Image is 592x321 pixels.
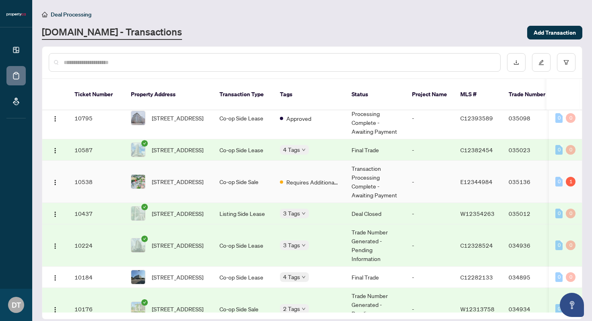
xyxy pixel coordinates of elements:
[502,267,559,288] td: 034895
[152,273,203,282] span: [STREET_ADDRESS]
[557,53,575,72] button: filter
[302,148,306,152] span: down
[555,272,563,282] div: 0
[213,161,273,203] td: Co-op Side Sale
[538,60,544,65] span: edit
[460,114,493,122] span: C12393589
[12,299,21,311] span: DT
[152,241,203,250] span: [STREET_ADDRESS]
[213,79,273,110] th: Transaction Type
[49,271,62,284] button: Logo
[406,267,454,288] td: -
[152,304,203,313] span: [STREET_ADDRESS]
[68,203,124,224] td: 10437
[6,12,26,17] img: logo
[131,238,145,252] img: thumbnail-img
[566,240,575,250] div: 0
[534,26,576,39] span: Add Transaction
[49,143,62,156] button: Logo
[502,97,559,139] td: 035098
[502,139,559,161] td: 035023
[52,243,58,249] img: Logo
[532,53,551,72] button: edit
[460,305,495,313] span: W12313758
[52,179,58,186] img: Logo
[566,209,575,218] div: 0
[68,97,124,139] td: 10795
[513,60,519,65] span: download
[42,25,182,40] a: [DOMAIN_NAME] - Transactions
[302,307,306,311] span: down
[213,139,273,161] td: Co-op Side Lease
[49,175,62,188] button: Logo
[502,203,559,224] td: 035012
[131,111,145,125] img: thumbnail-img
[460,146,493,153] span: C12382454
[555,113,563,123] div: 0
[302,275,306,279] span: down
[460,210,495,217] span: W12354263
[131,175,145,188] img: thumbnail-img
[527,26,582,39] button: Add Transaction
[283,240,300,250] span: 3 Tags
[42,12,48,17] span: home
[49,302,62,315] button: Logo
[502,224,559,267] td: 034936
[345,79,406,110] th: Status
[345,203,406,224] td: Deal Closed
[345,161,406,203] td: Transaction Processing Complete - Awaiting Payment
[406,97,454,139] td: -
[345,139,406,161] td: Final Trade
[131,270,145,284] img: thumbnail-img
[555,145,563,155] div: 0
[283,209,300,218] span: 3 Tags
[560,293,584,317] button: Open asap
[555,209,563,218] div: 0
[49,239,62,252] button: Logo
[502,161,559,203] td: 035136
[502,79,559,110] th: Trade Number
[152,177,203,186] span: [STREET_ADDRESS]
[460,273,493,281] span: C12282133
[131,143,145,157] img: thumbnail-img
[566,145,575,155] div: 0
[49,207,62,220] button: Logo
[68,79,124,110] th: Ticket Number
[406,203,454,224] td: -
[302,211,306,215] span: down
[286,114,311,123] span: Approved
[345,267,406,288] td: Final Trade
[406,139,454,161] td: -
[124,79,213,110] th: Property Address
[566,113,575,123] div: 0
[507,53,526,72] button: download
[131,302,145,316] img: thumbnail-img
[52,116,58,122] img: Logo
[345,224,406,267] td: Trade Number Generated - Pending Information
[68,224,124,267] td: 10224
[283,145,300,154] span: 4 Tags
[141,236,148,242] span: check-circle
[52,211,58,217] img: Logo
[68,161,124,203] td: 10538
[152,145,203,154] span: [STREET_ADDRESS]
[141,140,148,147] span: check-circle
[141,204,148,210] span: check-circle
[460,242,493,249] span: C12328524
[49,112,62,124] button: Logo
[406,79,454,110] th: Project Name
[302,243,306,247] span: down
[68,267,124,288] td: 10184
[555,240,563,250] div: 0
[52,275,58,281] img: Logo
[51,11,91,18] span: Deal Processing
[52,307,58,313] img: Logo
[283,272,300,282] span: 4 Tags
[131,207,145,220] img: thumbnail-img
[213,203,273,224] td: Listing Side Lease
[345,97,406,139] td: Transaction Processing Complete - Awaiting Payment
[566,272,575,282] div: 0
[286,178,339,186] span: Requires Additional Docs
[213,97,273,139] td: Co-op Side Lease
[52,147,58,154] img: Logo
